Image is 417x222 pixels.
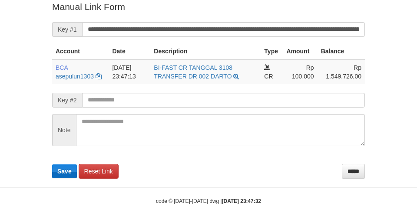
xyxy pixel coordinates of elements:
td: [DATE] 23:47:13 [109,59,150,84]
span: Reset Link [84,168,113,175]
span: BCA [56,64,68,71]
span: CR [264,73,273,80]
th: Account [52,43,109,59]
a: Reset Link [79,164,119,179]
span: Note [52,114,76,146]
td: Rp 1.549.726,00 [318,59,365,84]
p: Manual Link Form [52,0,365,13]
strong: [DATE] 23:47:32 [222,198,261,204]
span: Key #1 [52,22,82,37]
span: Key #2 [52,93,82,108]
a: BI-FAST CR TANGGAL 3108 TRANSFER DR 002 DARTO [154,64,232,80]
span: Save [57,168,72,175]
th: Amount [283,43,317,59]
a: Copy asepulun1303 to clipboard [96,73,102,80]
a: asepulun1303 [56,73,94,80]
th: Date [109,43,150,59]
th: Type [261,43,283,59]
button: Save [52,164,77,178]
th: Description [150,43,261,59]
td: Rp 100.000 [283,59,317,84]
small: code © [DATE]-[DATE] dwg | [156,198,261,204]
th: Balance [318,43,365,59]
